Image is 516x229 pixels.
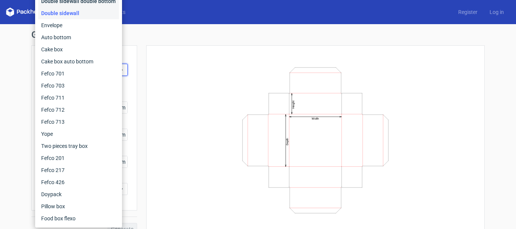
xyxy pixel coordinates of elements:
text: Depth [286,138,289,145]
div: Two pieces tray box [38,140,119,152]
div: Auto bottom [38,31,119,43]
div: Fefco 711 [38,92,119,104]
div: Cake box auto bottom [38,55,119,68]
h1: Generate new dieline [31,30,485,39]
div: Doypack [38,188,119,200]
div: Fefco 217 [38,164,119,176]
a: Register [452,8,484,16]
div: Cake box [38,43,119,55]
div: Double sidewall [38,7,119,19]
text: Height [292,100,295,109]
div: Fefco 713 [38,116,119,128]
div: Fefco 201 [38,152,119,164]
div: Fefco 703 [38,80,119,92]
div: Fefco 701 [38,68,119,80]
div: Fefco 712 [38,104,119,116]
a: Log in [484,8,510,16]
div: Food box flexo [38,212,119,224]
div: Fefco 426 [38,176,119,188]
div: Yope [38,128,119,140]
div: Pillow box [38,200,119,212]
div: Envelope [38,19,119,31]
text: Width [312,117,319,120]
